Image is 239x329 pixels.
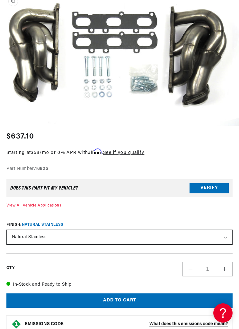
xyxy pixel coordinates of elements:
p: Starting at /mo or 0% APR with . [6,149,144,156]
button: EMISSIONS CODEWhat does this emissions code mean? [25,321,228,327]
a: View All Vehicle Applications [6,204,61,207]
label: Finish: [6,222,233,228]
button: Add to cart [6,293,233,308]
p: In-Stock and Ready to Ship [6,281,233,288]
span: $637.10 [6,131,34,142]
span: Natural Stainless [22,223,64,227]
strong: EMISSIONS CODE [25,322,64,326]
strong: 1682S [35,166,49,171]
label: QTY [6,266,14,271]
a: See if you qualify - Learn more about Affirm Financing (opens in modal) [103,150,144,155]
div: Part Number: [6,165,233,173]
span: $58 [31,150,40,155]
strong: What does this emissions code mean? [149,322,228,326]
button: Verify [190,183,229,193]
span: Affirm [88,149,102,154]
div: Does This part fit My vehicle? [10,186,78,191]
